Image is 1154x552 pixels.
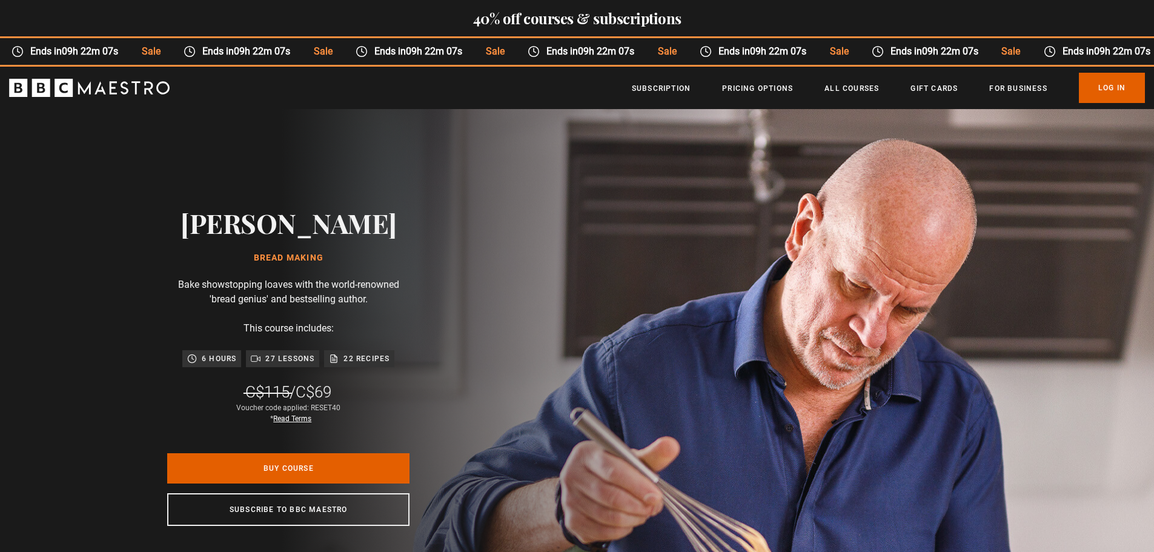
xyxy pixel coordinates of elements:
[273,414,311,423] a: Read Terms
[296,383,331,401] span: C$69
[245,383,290,401] span: C$115
[482,44,588,59] span: Ends in
[654,44,760,59] span: Ends in
[265,353,314,365] p: 27 lessons
[416,44,458,59] span: Sale
[245,382,331,402] div: /
[1079,73,1145,103] a: Log In
[910,82,958,95] a: Gift Cards
[167,493,410,526] a: Subscribe to BBC Maestro
[722,82,793,95] a: Pricing Options
[864,45,920,57] time: 09h 22m 07s
[9,79,170,97] svg: BBC Maestro
[236,402,340,424] div: Voucher code applied: RESET40
[4,45,61,57] time: 09h 22m 07s
[167,453,410,484] a: Buy Course
[989,82,1047,95] a: For business
[310,44,416,59] span: Ends in
[520,45,577,57] time: 09h 22m 07s
[202,353,236,365] p: 6 hours
[138,44,244,59] span: Ends in
[167,278,410,307] p: Bake showstopping loaves with the world-renowned 'bread genius' and bestselling author.
[588,44,630,59] span: Sale
[72,44,114,59] span: Sale
[181,253,397,263] h1: Bread Making
[343,353,390,365] p: 22 recipes
[348,45,405,57] time: 09h 22m 07s
[932,44,974,59] span: Sale
[244,44,286,59] span: Sale
[632,82,691,95] a: Subscription
[1036,45,1092,57] time: 09h 22m 07s
[1104,44,1146,59] span: Sale
[760,44,802,59] span: Sale
[244,321,334,336] p: This course includes:
[824,82,879,95] a: All Courses
[181,207,397,238] h2: [PERSON_NAME]
[632,73,1145,103] nav: Primary
[826,44,932,59] span: Ends in
[692,45,749,57] time: 09h 22m 07s
[176,45,233,57] time: 09h 22m 07s
[998,44,1104,59] span: Ends in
